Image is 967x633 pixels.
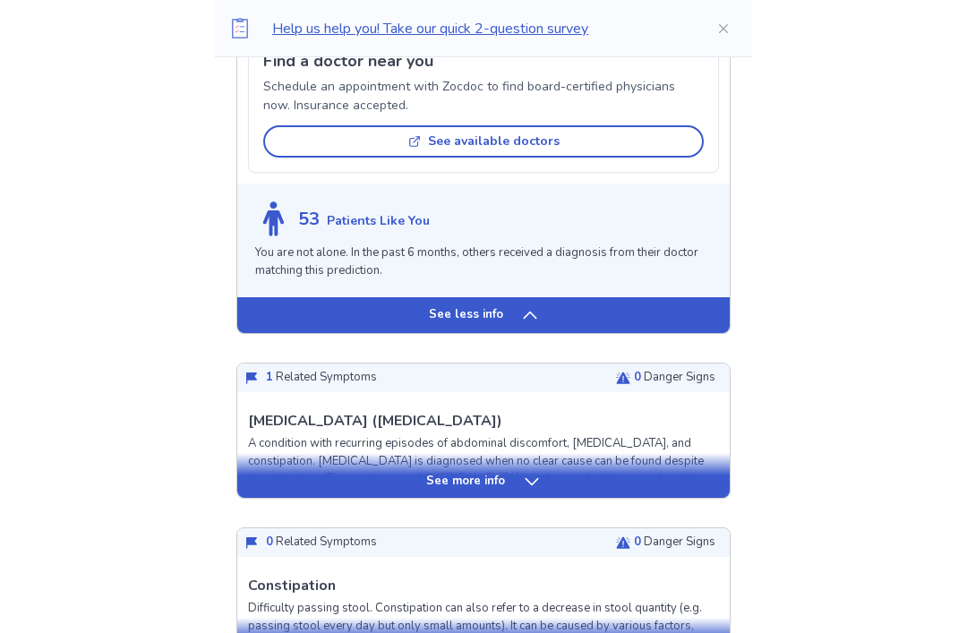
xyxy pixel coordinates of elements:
span: 0 [266,535,273,551]
p: See less info [429,307,503,325]
span: 0 [634,535,641,551]
span: 0 [634,370,641,386]
p: 53 [298,207,320,234]
button: See available doctors [263,126,704,158]
p: Related Symptoms [266,535,377,552]
p: Help us help you! Take our quick 2-question survey [272,18,688,39]
p: Find a doctor near you [263,50,704,74]
a: See available doctors [263,119,704,158]
p: Danger Signs [634,535,715,552]
p: Patients Like You [327,212,430,231]
p: You are not alone. In the past 6 months, others received a diagnosis from their doctor matching t... [255,245,712,280]
p: Related Symptoms [266,370,377,388]
p: Danger Signs [634,370,715,388]
p: Schedule an appointment with Zocdoc to find board-certified physicians now. Insurance accepted. [263,78,704,115]
p: Constipation [248,576,336,597]
p: [MEDICAL_DATA] ([MEDICAL_DATA]) [248,411,502,432]
p: A condition with recurring episodes of abdominal discomfort, [MEDICAL_DATA], and constipation. [M... [248,436,719,506]
p: See more info [426,474,505,492]
span: 1 [266,370,273,386]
